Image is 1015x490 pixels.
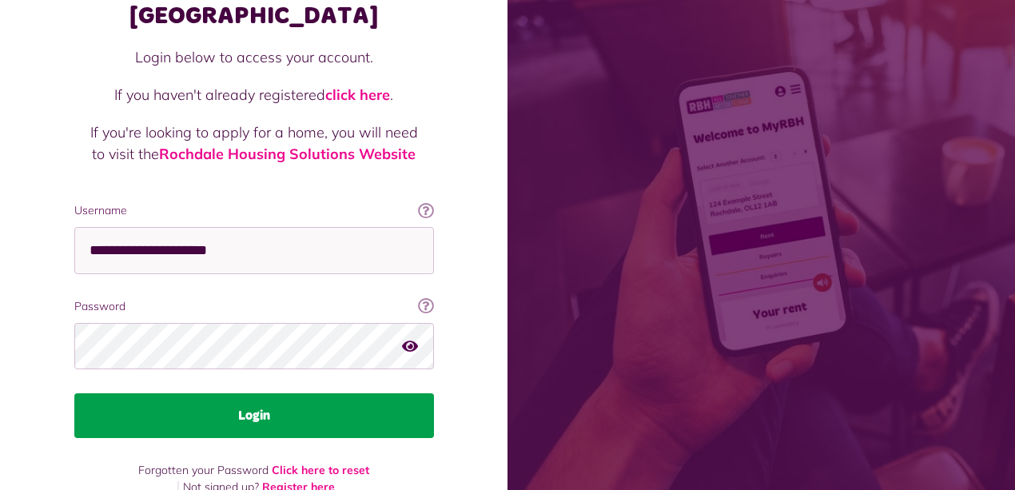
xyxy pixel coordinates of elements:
[272,463,369,477] a: Click here to reset
[90,84,418,106] p: If you haven't already registered .
[159,145,416,163] a: Rochdale Housing Solutions Website
[325,86,390,104] a: click here
[74,298,434,315] label: Password
[90,46,418,68] p: Login below to access your account.
[74,393,434,438] button: Login
[90,122,418,165] p: If you're looking to apply for a home, you will need to visit the
[74,202,434,219] label: Username
[138,463,269,477] span: Forgotten your Password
